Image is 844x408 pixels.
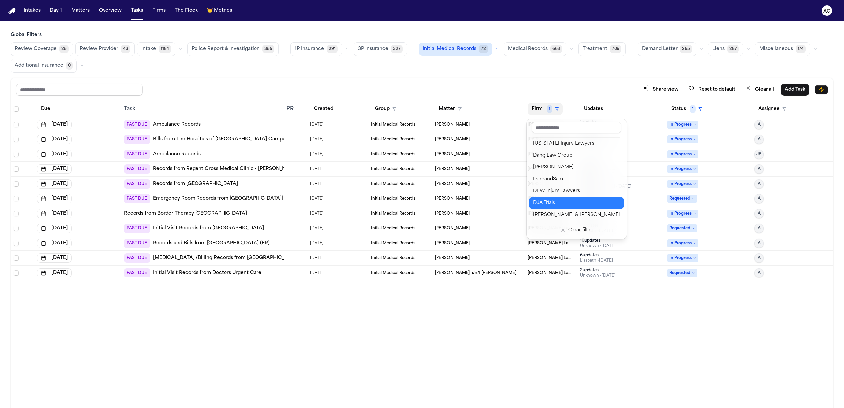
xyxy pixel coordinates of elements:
div: [PERSON_NAME] & [PERSON_NAME] [533,211,620,219]
div: DFW Injury Lawyers [533,187,620,195]
div: Dang Law Group [533,152,620,160]
div: DJA Trials [533,199,620,207]
div: [US_STATE] Injury Lawyers [533,140,620,148]
div: DemandSam [533,175,620,183]
button: Firm1 [528,103,563,115]
div: Clear filter [568,226,592,234]
div: [PERSON_NAME] [533,163,620,171]
div: Firm1 [527,119,627,239]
